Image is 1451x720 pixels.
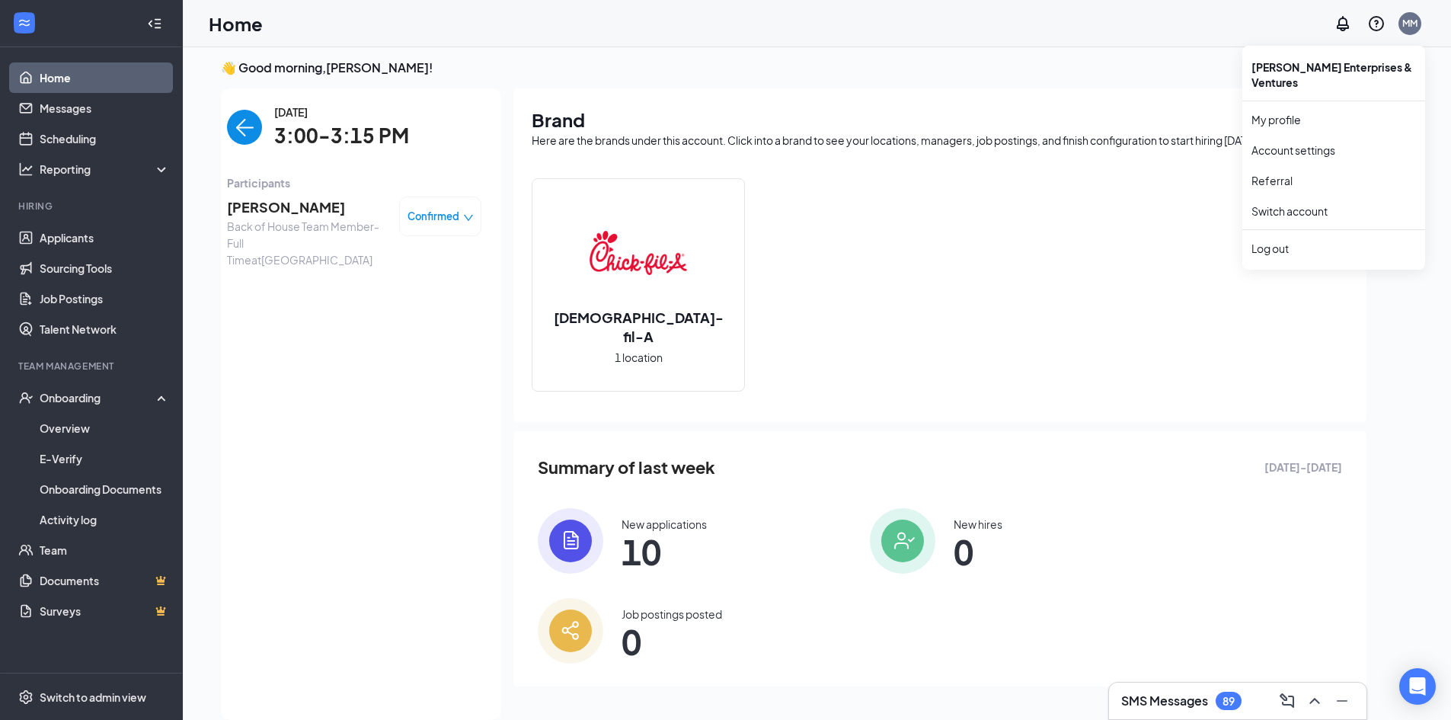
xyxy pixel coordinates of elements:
a: Sourcing Tools [40,253,170,283]
h3: 👋 Good morning, [PERSON_NAME] ! [221,59,1366,76]
span: Summary of last week [538,454,715,481]
div: Onboarding [40,390,157,405]
a: Overview [40,413,170,443]
a: Messages [40,93,170,123]
span: [DATE] - [DATE] [1264,459,1342,475]
button: ComposeMessage [1275,689,1299,713]
a: Activity log [40,504,170,535]
a: Team [40,535,170,565]
div: Open Intercom Messenger [1399,668,1436,705]
span: [PERSON_NAME] [227,197,387,218]
span: Back of House Team Member-Full Time at [GEOGRAPHIC_DATA] [227,218,387,268]
a: Switch account [1251,204,1328,218]
div: Here are the brands under this account. Click into a brand to see your locations, managers, job p... [532,133,1348,148]
a: Applicants [40,222,170,253]
a: DocumentsCrown [40,565,170,596]
a: Onboarding Documents [40,474,170,504]
span: 0 [954,538,1002,565]
div: New applications [622,517,707,532]
span: Confirmed [407,209,459,224]
span: down [463,213,474,223]
svg: Collapse [147,16,162,31]
button: Minimize [1330,689,1354,713]
button: back-button [227,110,262,145]
div: 89 [1222,695,1235,708]
a: Account settings [1251,142,1416,158]
a: Referral [1251,173,1416,188]
svg: ComposeMessage [1278,692,1296,710]
div: Hiring [18,200,167,213]
div: Team Management [18,360,167,373]
svg: UserCheck [18,390,34,405]
a: E-Verify [40,443,170,474]
svg: Minimize [1333,692,1351,710]
div: Reporting [40,162,171,177]
img: Chick-fil-A [590,204,687,302]
img: icon [538,508,603,574]
a: Talent Network [40,314,170,344]
a: Scheduling [40,123,170,154]
svg: WorkstreamLogo [17,15,32,30]
span: 3:00-3:15 PM [274,120,409,152]
button: ChevronUp [1302,689,1327,713]
svg: QuestionInfo [1367,14,1385,33]
a: My profile [1251,112,1416,127]
span: 10 [622,538,707,565]
div: MM [1402,17,1417,30]
a: SurveysCrown [40,596,170,626]
span: Participants [227,174,481,191]
div: Switch to admin view [40,690,146,705]
svg: Settings [18,690,34,705]
h2: [DEMOGRAPHIC_DATA]-fil-A [532,308,744,346]
img: icon [870,508,935,574]
h3: SMS Messages [1121,693,1208,709]
h1: Brand [532,107,1348,133]
img: icon [538,598,603,664]
span: [DATE] [274,104,409,120]
a: Job Postings [40,283,170,314]
svg: Notifications [1334,14,1352,33]
svg: Analysis [18,162,34,177]
div: New hires [954,517,1002,532]
span: 0 [622,628,722,655]
div: Log out [1251,241,1416,256]
h1: Home [209,11,263,37]
div: [PERSON_NAME] Enterprises & Ventures [1242,52,1425,98]
span: 1 location [615,349,663,366]
a: Home [40,62,170,93]
div: Job postings posted [622,606,722,622]
svg: ChevronUp [1306,692,1324,710]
